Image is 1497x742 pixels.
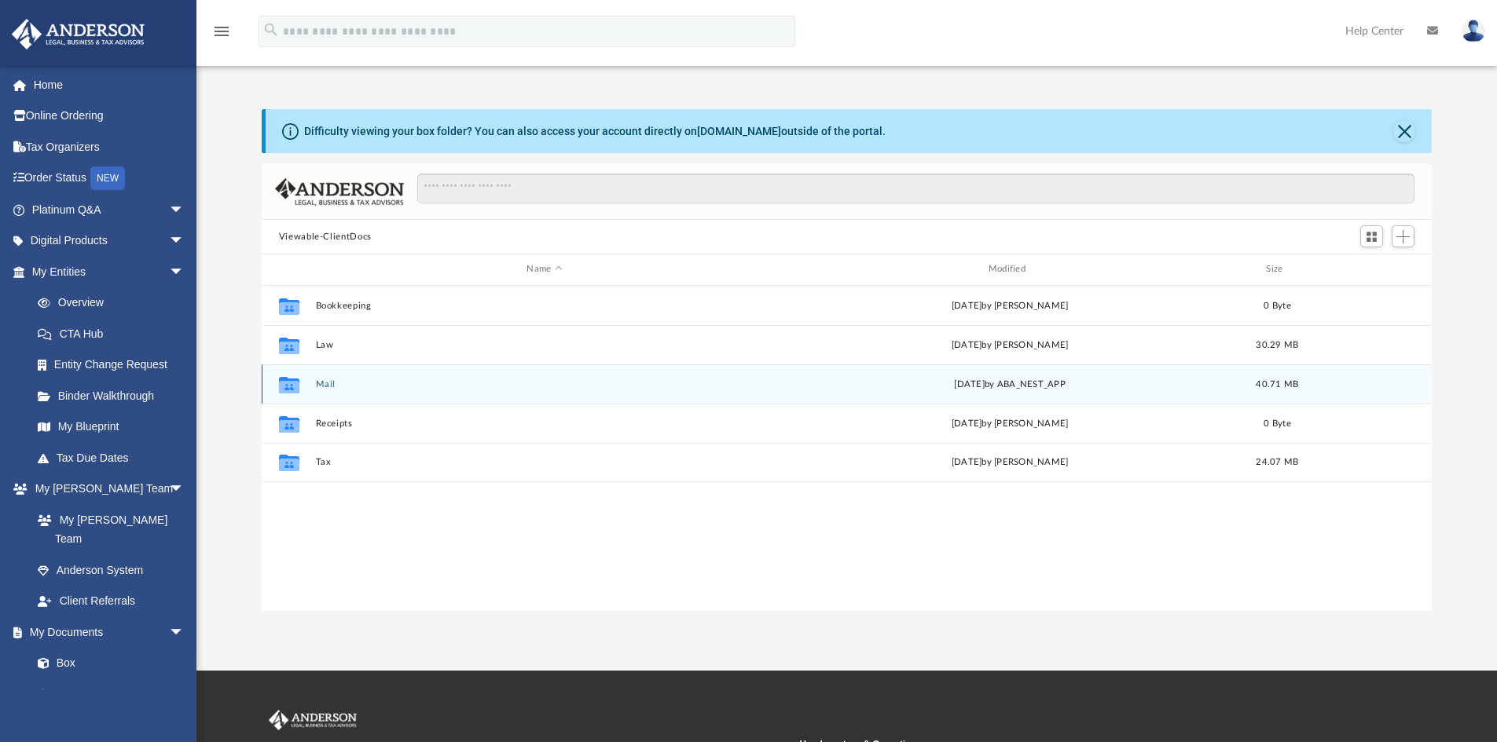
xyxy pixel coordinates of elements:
div: Modified [780,262,1239,276]
a: Binder Walkthrough [22,380,208,411]
img: Anderson Advisors Platinum Portal [266,710,360,730]
a: Client Referrals [22,586,200,617]
div: by [PERSON_NAME] [780,455,1238,470]
a: My Entitiesarrow_drop_down [11,256,208,287]
span: 0 Byte [1264,301,1291,309]
a: Entity Change Request [22,349,208,381]
button: Law [315,340,773,350]
button: Bookkeeping [315,301,773,311]
span: 40.71 MB [1256,379,1298,388]
div: [DATE] by [PERSON_NAME] [780,416,1238,430]
input: Search files and folders [417,174,1414,203]
div: [DATE] by [PERSON_NAME] [780,298,1238,313]
span: arrow_drop_down [169,256,200,288]
a: menu [212,30,231,41]
span: arrow_drop_down [169,616,200,649]
img: User Pic [1462,20,1485,42]
a: My [PERSON_NAME] Teamarrow_drop_down [11,473,200,505]
div: [DATE] by ABA_NEST_APP [780,377,1238,391]
a: [DOMAIN_NAME] [697,125,781,137]
div: id [269,262,308,276]
div: grid [262,286,1433,611]
a: Order StatusNEW [11,163,208,195]
button: Close [1393,120,1415,142]
a: Digital Productsarrow_drop_down [11,225,208,257]
a: Home [11,69,208,101]
div: Difficulty viewing your box folder? You can also access your account directly on outside of the p... [304,123,886,140]
div: Size [1246,262,1308,276]
button: Receipts [315,419,773,429]
a: Overview [22,287,208,319]
a: Meeting Minutes [22,678,200,710]
span: [DATE] [951,458,981,466]
i: search [262,21,280,38]
span: 30.29 MB [1256,340,1298,349]
a: Online Ordering [11,101,208,132]
button: Add [1392,225,1415,247]
div: id [1315,262,1425,276]
span: arrow_drop_down [169,473,200,506]
span: 24.07 MB [1256,458,1298,466]
button: Mail [315,379,773,389]
div: NEW [90,166,125,190]
a: Tax Due Dates [22,442,208,473]
img: Anderson Advisors Platinum Portal [7,19,149,49]
div: [DATE] by [PERSON_NAME] [780,338,1238,352]
button: Switch to Grid View [1360,225,1384,247]
span: 0 Byte [1264,419,1291,427]
a: My Blueprint [22,411,200,443]
i: menu [212,22,231,41]
a: My [PERSON_NAME] Team [22,504,193,554]
a: Tax Organizers [11,131,208,163]
a: Anderson System [22,554,200,586]
span: arrow_drop_down [169,194,200,226]
div: Name [314,262,773,276]
span: arrow_drop_down [169,225,200,258]
button: Tax [315,457,773,467]
a: My Documentsarrow_drop_down [11,616,200,648]
a: Platinum Q&Aarrow_drop_down [11,194,208,225]
a: Box [22,648,193,679]
a: CTA Hub [22,318,208,349]
button: Viewable-ClientDocs [279,230,372,244]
